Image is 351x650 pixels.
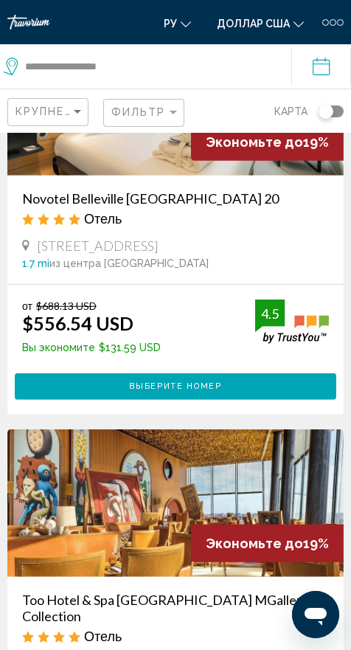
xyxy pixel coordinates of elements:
button: Изменить язык [156,13,198,34]
a: Травориум [7,15,142,30]
img: Hotel image [7,429,344,577]
div: 4.5 [255,305,285,322]
div: 4 star Hotel [22,210,329,227]
span: Выберите номер [129,381,221,391]
span: Отель [84,210,122,227]
ins: $556.54 USD [22,312,133,334]
button: Выберите номер [15,373,336,400]
a: Novotel Belleville [GEOGRAPHIC_DATA] 20 [22,190,329,207]
span: от [22,300,32,312]
button: Check-in date: Oct 20, 2025 Check-out date: Oct 23, 2025 [291,44,351,89]
iframe: Кнопка запуска окна обмена сообщениями [292,591,339,638]
span: 1.7 mi [22,257,49,269]
p: $131.59 USD [22,342,161,353]
span: [STREET_ADDRESS] [37,238,159,254]
span: Фильтр [111,106,166,118]
a: Too Hotel & Spa [GEOGRAPHIC_DATA] MGallery Collection [22,592,329,624]
mat-select: Sort by [15,106,84,119]
span: Крупнейшие сбережения [15,106,192,117]
font: ру [164,18,177,30]
a: Выберите номер [15,376,336,392]
img: trustyou-badge.svg [255,300,329,343]
button: Filter [103,98,184,128]
span: Экономьте до [206,134,303,150]
span: Отель [84,628,122,644]
div: 19% [191,525,344,562]
button: Изменить валюту [209,13,311,34]
span: Экономьте до [206,536,303,551]
del: $688.13 USD [36,300,97,312]
button: Toggle map [307,89,344,133]
div: 19% [191,123,344,161]
font: доллар США [217,18,290,30]
span: карта [274,101,307,122]
span: Вы экономите [22,342,95,353]
div: 4 star Hotel [22,628,329,644]
span: из центра [GEOGRAPHIC_DATA] [49,257,209,269]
